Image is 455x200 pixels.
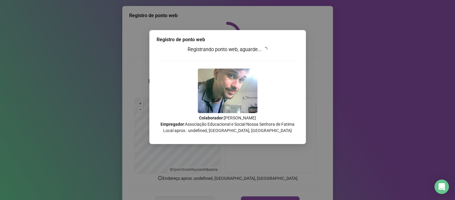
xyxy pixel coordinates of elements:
strong: Colaborador [199,115,223,120]
span: loading [262,46,269,53]
p: : [PERSON_NAME] : Associação Educacional e Social Nossa Senhora de Fatima Local aprox.: undefined... [157,115,299,134]
img: 9k= [198,69,257,113]
div: Registro de ponto web [157,36,299,43]
strong: Empregador [160,122,184,127]
h3: Registrando ponto web, aguarde... [157,46,299,54]
div: Open Intercom Messenger [435,180,449,194]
